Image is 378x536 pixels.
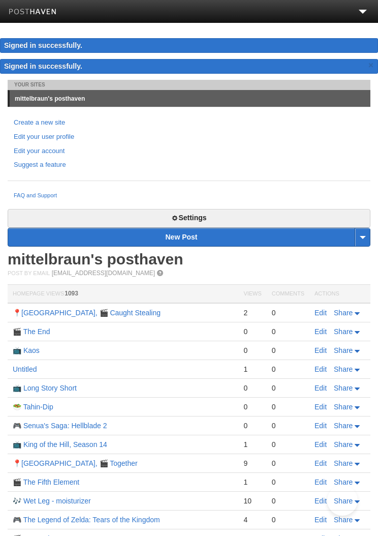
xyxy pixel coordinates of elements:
a: Edit [314,440,327,449]
a: 🎮 The Legend of Zelda: Tears of the Kingdom [13,516,160,524]
span: Share [334,478,353,486]
span: Share [334,459,353,467]
span: Share [334,365,353,373]
a: Edit [314,497,327,505]
a: [EMAIL_ADDRESS][DOMAIN_NAME] [52,270,155,277]
span: Signed in successfully. [4,62,82,70]
a: Edit [314,403,327,411]
div: 0 [272,346,304,355]
div: 0 [272,383,304,393]
a: 🥗 Tahin-Dip [13,403,53,411]
a: Suggest a feature [14,160,364,170]
div: 1 [243,440,261,449]
a: Edit [314,309,327,317]
span: Share [334,384,353,392]
a: mittelbraun's posthaven [10,91,370,107]
div: 0 [272,308,304,317]
li: Your Sites [8,80,370,90]
a: 🎬 The Fifth Element [13,478,79,486]
div: 0 [272,402,304,411]
th: Comments [267,284,309,303]
a: Edit [314,365,327,373]
a: 📺 King of the Hill, Season 14 [13,440,107,449]
div: 1 [243,365,261,374]
div: 0 [272,327,304,336]
a: Edit [314,346,327,354]
a: Edit [314,327,327,336]
span: Share [334,309,353,317]
div: 0 [243,402,261,411]
th: Homepage Views [8,284,238,303]
a: Edit [314,478,327,486]
div: 10 [243,496,261,505]
a: Edit your user profile [14,132,364,142]
a: Edit [314,422,327,430]
th: Views [238,284,266,303]
a: 📍[GEOGRAPHIC_DATA], 🎬 Together [13,459,138,467]
a: Untitled [13,365,37,373]
span: Share [334,327,353,336]
span: Share [334,346,353,354]
a: Create a new site [14,117,364,128]
a: New Post [8,228,370,246]
img: Posthaven-bar [9,9,57,16]
a: mittelbraun's posthaven [8,251,183,267]
a: Edit [314,516,327,524]
span: Share [334,403,353,411]
div: 0 [272,478,304,487]
div: 4 [243,515,261,524]
a: 🎬 The End [13,327,50,336]
span: Share [334,440,353,449]
a: 🎶 Wet Leg - moisturizer [13,497,91,505]
th: Actions [309,284,370,303]
div: 0 [243,327,261,336]
a: 🎮 Senua's Saga: Hellblade 2 [13,422,107,430]
span: Share [334,516,353,524]
span: Post by Email [8,270,50,276]
div: 0 [272,515,304,524]
a: Edit [314,459,327,467]
a: 📺 Kaos [13,346,40,354]
div: 0 [272,365,304,374]
div: 0 [243,346,261,355]
span: Share [334,422,353,430]
div: 0 [272,459,304,468]
a: 📺 Long Story Short [13,384,77,392]
div: 0 [243,383,261,393]
div: 0 [272,421,304,430]
div: 0 [272,440,304,449]
div: 0 [243,421,261,430]
span: 1093 [65,290,78,297]
a: × [366,59,375,72]
iframe: Help Scout Beacon - Open [327,485,358,516]
a: Settings [8,209,370,228]
div: 1 [243,478,261,487]
a: FAQ and Support [14,191,364,200]
a: 📍[GEOGRAPHIC_DATA], 🎬 Caught Stealing [13,309,161,317]
a: Edit your account [14,146,364,157]
a: Edit [314,384,327,392]
div: 9 [243,459,261,468]
div: 2 [243,308,261,317]
div: 0 [272,496,304,505]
